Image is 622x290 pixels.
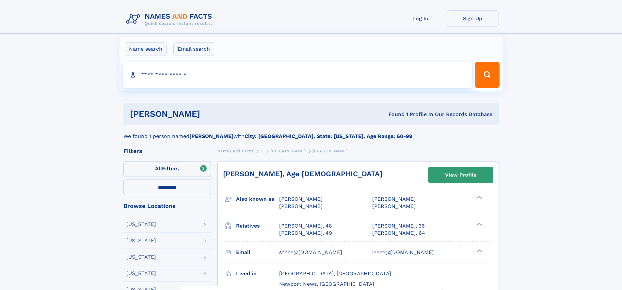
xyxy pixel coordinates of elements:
[475,222,483,226] div: ❯
[236,220,279,231] h3: Relatives
[279,281,374,287] span: Newport News, [GEOGRAPHIC_DATA]
[372,203,416,209] span: [PERSON_NAME]
[123,161,211,177] label: Filters
[261,147,263,155] a: L
[270,147,305,155] a: [PERSON_NAME]
[126,271,156,276] div: [US_STATE]
[372,196,416,202] span: [PERSON_NAME]
[445,167,476,182] div: View Profile
[130,110,295,118] h1: [PERSON_NAME]
[123,10,217,28] img: Logo Names and Facts
[261,149,263,153] span: L
[475,248,483,253] div: ❯
[270,149,305,153] span: [PERSON_NAME]
[279,222,332,230] a: [PERSON_NAME], 48
[394,10,447,26] a: Log In
[236,268,279,279] h3: Lived in
[428,167,493,183] a: View Profile
[223,170,382,178] a: [PERSON_NAME], Age [DEMOGRAPHIC_DATA]
[279,270,391,277] span: [GEOGRAPHIC_DATA], [GEOGRAPHIC_DATA]
[279,230,332,237] a: [PERSON_NAME], 49
[125,42,167,56] label: Name search
[447,10,499,26] a: Sign Up
[236,247,279,258] h3: Email
[313,149,348,153] span: [PERSON_NAME]
[475,196,483,200] div: ❯
[126,254,156,260] div: [US_STATE]
[126,238,156,243] div: [US_STATE]
[217,147,253,155] a: Names and Facts
[372,230,425,237] a: [PERSON_NAME], 64
[123,148,211,154] div: Filters
[123,62,472,88] input: search input
[189,133,233,139] b: [PERSON_NAME]
[123,125,499,140] div: We found 1 person named with .
[126,222,156,227] div: [US_STATE]
[294,111,492,118] div: Found 1 Profile In Our Records Database
[475,62,499,88] button: Search Button
[279,203,323,209] span: [PERSON_NAME]
[245,133,412,139] b: City: [GEOGRAPHIC_DATA], State: [US_STATE], Age Range: 60-99
[279,196,323,202] span: [PERSON_NAME]
[372,222,425,230] a: [PERSON_NAME], 36
[236,194,279,205] h3: Also known as
[155,165,162,172] span: All
[173,42,214,56] label: Email search
[123,203,211,209] div: Browse Locations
